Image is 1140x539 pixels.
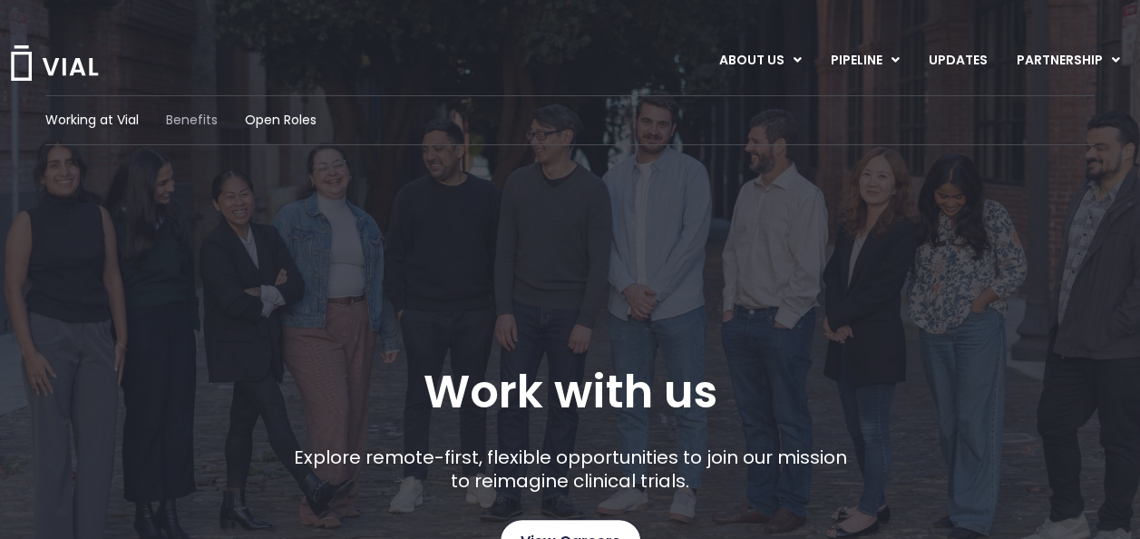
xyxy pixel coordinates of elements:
a: UPDATES [914,45,1001,76]
a: PIPELINEMenu Toggle [816,45,913,76]
a: Open Roles [245,111,317,130]
a: PARTNERSHIPMenu Toggle [1002,45,1135,76]
img: Vial Logo [9,45,100,81]
a: Working at Vial [45,111,139,130]
p: Explore remote-first, flexible opportunities to join our mission to reimagine clinical trials. [287,446,853,493]
a: Benefits [166,111,218,130]
h1: Work with us [424,366,717,418]
a: ABOUT USMenu Toggle [705,45,815,76]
